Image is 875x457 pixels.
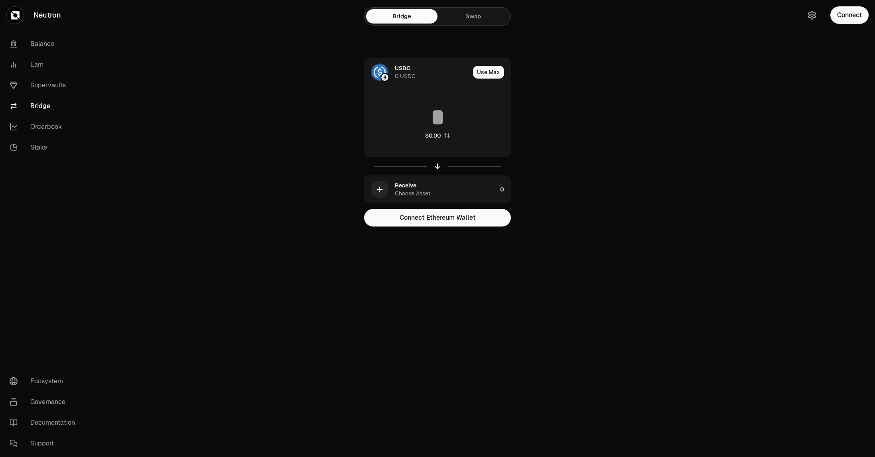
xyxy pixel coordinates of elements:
a: Balance [3,33,86,54]
a: Orderbook [3,116,86,137]
button: $0.00 [425,132,450,140]
a: Swap [437,9,509,24]
a: Support [3,433,86,454]
div: USDC [395,64,410,72]
div: USDC LogoEthereum LogoUSDC0 USDC [365,59,470,86]
button: Connect Ethereum Wallet [364,209,511,227]
button: Connect [830,6,869,24]
a: Supervaults [3,75,86,96]
div: 0 [500,176,510,203]
button: Use Max [473,66,504,79]
div: ReceiveChoose Asset [365,176,497,203]
a: Earn [3,54,86,75]
a: Ecosystem [3,371,86,392]
div: 0 USDC [395,72,416,80]
a: Documentation [3,412,86,433]
a: Stake [3,137,86,158]
a: Bridge [3,96,86,116]
img: Ethereum Logo [381,74,388,81]
div: Receive [395,181,416,189]
button: ReceiveChoose Asset0 [365,176,510,203]
a: Governance [3,392,86,412]
img: USDC Logo [372,64,388,80]
div: $0.00 [425,132,441,140]
a: Bridge [366,9,437,24]
div: Choose Asset [395,189,430,197]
